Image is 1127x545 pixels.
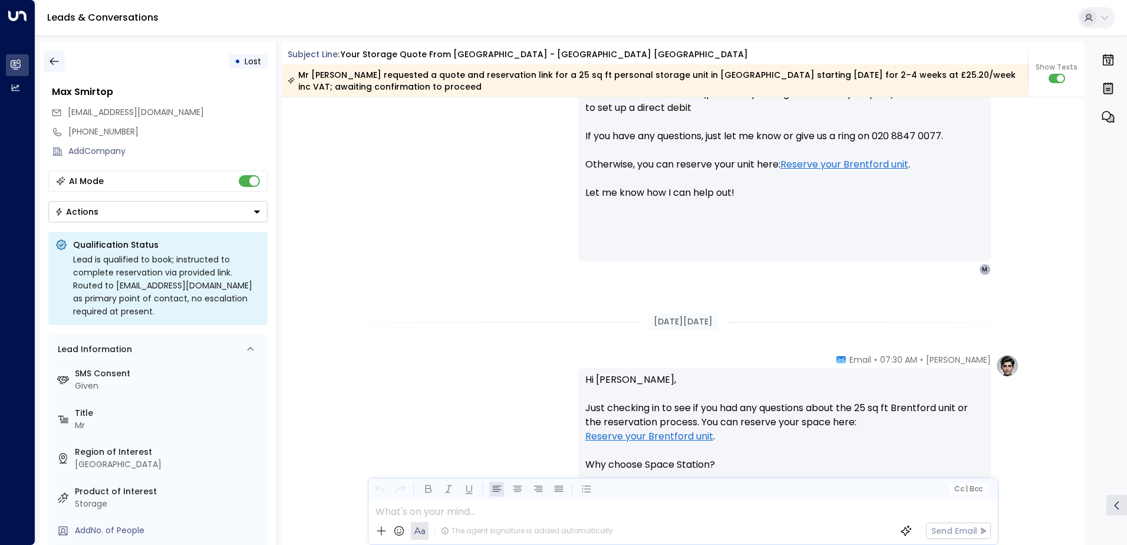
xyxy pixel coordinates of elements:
div: • [235,51,240,72]
div: Mr [75,419,263,432]
div: Storage [75,498,263,510]
label: Product of Interest [75,485,263,498]
div: Lead Information [54,343,132,356]
button: Cc|Bcc [949,484,987,495]
div: Your storage quote from [GEOGRAPHIC_DATA] - [GEOGRAPHIC_DATA] [GEOGRAPHIC_DATA] [341,48,748,61]
button: Actions [48,201,268,222]
div: Button group with a nested menu [48,201,268,222]
div: M [979,264,991,275]
label: SMS Consent [75,367,263,380]
label: Region of Interest [75,446,263,458]
span: [PERSON_NAME] [926,354,991,366]
div: Lead is qualified to book; instructed to complete reservation via provided link. Routed to [EMAIL... [73,253,261,318]
p: Qualification Status [73,239,261,251]
div: [DATE][DATE] [649,313,717,330]
img: profile-logo.png [996,354,1019,377]
span: Lost [245,55,261,67]
div: Actions [55,206,98,217]
div: Max Smirtop [52,85,268,99]
div: AddNo. of People [75,524,263,537]
div: [GEOGRAPHIC_DATA] [75,458,263,471]
div: AddCompany [68,145,268,157]
span: maxeysmirtoprv2o@hotmail.com [68,106,204,119]
a: Leads & Conversations [47,11,159,24]
a: Reserve your Brentford unit [585,429,713,444]
label: Title [75,407,263,419]
span: • [920,354,923,366]
div: AI Mode [69,175,104,187]
span: Email [849,354,871,366]
span: • [874,354,877,366]
button: Redo [393,482,407,497]
span: Show Texts [1036,62,1077,73]
span: 07:30 AM [880,354,917,366]
div: The agent signature is added automatically [441,526,613,536]
span: | [965,485,968,493]
span: Cc Bcc [954,485,982,493]
button: Undo [372,482,387,497]
div: Mr [PERSON_NAME] requested a quote and reservation link for a 25 sq ft personal storage unit in [... [288,69,1021,93]
div: [PHONE_NUMBER] [68,126,268,138]
div: Given [75,380,263,392]
span: [EMAIL_ADDRESS][DOMAIN_NAME] [68,106,204,118]
span: Subject Line: [288,48,340,60]
a: Reserve your Brentford unit [780,157,908,172]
